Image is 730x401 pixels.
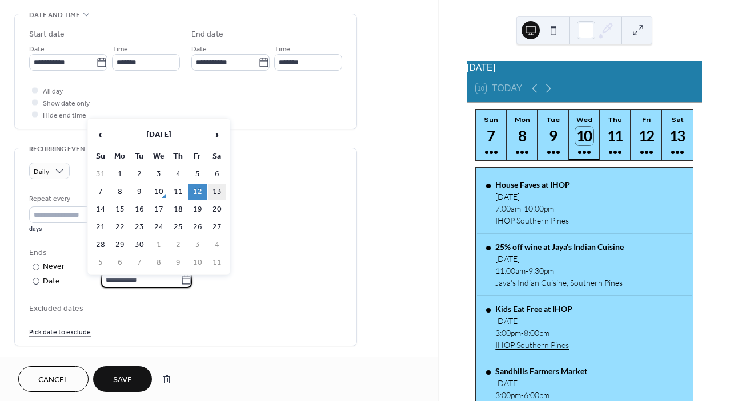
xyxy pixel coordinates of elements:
[111,123,207,147] th: [DATE]
[29,9,80,21] span: Date and time
[538,110,568,160] button: Tue9
[43,98,90,110] span: Show date only
[43,261,65,273] div: Never
[91,219,110,236] td: 21
[495,366,657,376] div: Sandhills Farmers Market
[91,184,110,200] td: 7
[524,204,554,213] span: 10:00pm
[507,110,538,160] button: Mon8
[208,219,226,236] td: 27
[130,201,149,218] td: 16
[510,115,534,124] div: Mon
[544,127,563,145] div: 9
[521,204,524,213] span: -
[513,127,532,145] div: 8
[169,254,187,271] td: 9
[495,242,624,252] div: 25% off wine at Jaya's Indian Cuisine
[18,366,89,392] button: Cancel
[188,166,207,183] td: 5
[479,115,503,124] div: Sun
[191,43,207,55] span: Date
[91,148,110,165] th: Su
[495,204,521,213] span: 7:00am
[38,374,69,386] span: Cancel
[169,201,187,218] td: 18
[130,148,149,165] th: Tu
[634,115,658,124] div: Fri
[274,43,290,55] span: Time
[606,127,625,145] div: 11
[111,254,129,271] td: 6
[191,29,223,40] div: End date
[150,184,168,200] td: 10
[130,237,149,253] td: 30
[150,254,168,271] td: 8
[495,192,570,201] div: [DATE]
[150,237,168,253] td: 1
[29,29,65,40] div: Start date
[495,266,526,276] span: 11:00am
[150,166,168,183] td: 3
[130,219,149,236] td: 23
[188,148,207,165] th: Fr
[495,328,521,338] span: 3:00pm
[188,219,207,236] td: 26
[495,378,657,388] div: [DATE]
[208,201,226,218] td: 20
[208,123,226,146] span: ›
[113,374,132,386] span: Save
[524,328,549,338] span: 8:00pm
[495,254,624,264] div: [DATE]
[169,184,187,200] td: 11
[111,166,129,183] td: 1
[43,110,86,121] span: Hide end time
[29,43,45,55] span: Date
[188,254,207,271] td: 10
[29,326,91,338] span: Pick date to exclude
[130,184,149,200] td: 9
[188,237,207,253] td: 3
[111,201,129,218] td: 15
[631,110,661,160] button: Fri12
[495,216,570,225] a: IHOP Southern Pines
[208,254,226,271] td: 11
[29,303,342,315] span: Excluded dates
[111,237,129,253] td: 29
[111,219,129,236] td: 22
[111,148,129,165] th: Mo
[169,219,187,236] td: 25
[572,115,596,124] div: Wed
[476,110,507,160] button: Sun7
[169,237,187,253] td: 2
[93,366,152,392] button: Save
[188,201,207,218] td: 19
[521,390,524,400] span: -
[526,266,528,276] span: -
[34,165,49,179] span: Daily
[91,201,110,218] td: 14
[29,225,109,233] div: days
[208,166,226,183] td: 6
[208,184,226,200] td: 13
[495,278,624,287] a: Jaya's Indian Cuisine, Southern Pines
[150,148,168,165] th: We
[43,86,63,98] span: All day
[43,275,192,288] div: Date
[467,61,702,75] div: [DATE]
[208,237,226,253] td: 4
[91,237,110,253] td: 28
[150,219,168,236] td: 24
[130,254,149,271] td: 7
[603,115,627,124] div: Thu
[495,340,572,350] a: IHOP Southern Pines
[29,143,90,155] span: Recurring event
[29,193,106,205] div: Repeat every
[92,123,109,146] span: ‹
[188,184,207,200] td: 12
[521,328,524,338] span: -
[482,127,501,145] div: 7
[575,127,594,145] div: 10
[541,115,565,124] div: Tue
[569,110,600,160] button: Wed10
